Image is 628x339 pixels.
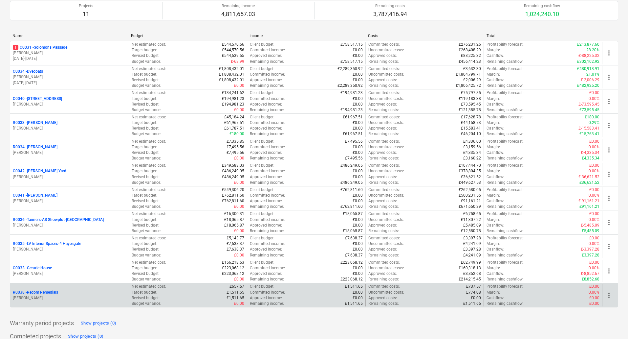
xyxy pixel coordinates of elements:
p: [PERSON_NAME] [13,50,126,56]
p: £-73,595.45 [578,102,599,107]
p: Uncommitted costs : [368,47,404,53]
p: [PERSON_NAME] [13,126,126,131]
p: Profitability forecast : [487,90,524,96]
p: £4,336.00 [463,139,481,144]
p: £0.00 [353,47,363,53]
p: Committed income : [250,193,285,198]
span: more_vert [605,219,613,227]
p: R0033 - [PERSON_NAME] [13,120,57,126]
span: more_vert [605,291,613,299]
p: 0.00% [589,193,599,198]
div: C0034 -Dyecoats[PERSON_NAME][DATE]-[DATE] [13,69,126,85]
p: £349,583.03 [222,163,244,168]
p: £480,918.91 [577,66,599,72]
span: more_vert [605,267,613,275]
p: C0031 - Solomons Passage [13,45,67,50]
button: Show projects (0) [79,318,118,328]
p: Profitability forecast : [487,42,524,47]
span: more_vert [605,146,613,154]
p: Uncommitted costs : [368,96,404,102]
p: 28.20% [586,47,599,53]
span: more_vert [605,73,613,81]
p: 1,024,240.10 [524,10,560,18]
p: Client budget : [250,211,274,217]
p: £486,249.05 [340,180,363,185]
p: R0038 - Recom Remedials [13,290,58,295]
p: £194,981.23 [222,96,244,102]
p: Target budget : [132,217,157,223]
p: £-91,161.21 [578,198,599,204]
p: £1,808,432.01 [219,66,244,72]
p: Net estimated cost : [132,42,166,47]
p: Revised budget : [132,174,160,180]
p: £18,065.87 [343,211,363,217]
p: [PERSON_NAME] [13,223,126,228]
p: £4,335.34 [582,156,599,161]
p: £3,159.56 [463,144,481,150]
p: £6,758.65 [463,211,481,217]
p: Profitability forecast : [487,139,524,144]
p: [PERSON_NAME] [13,198,126,204]
p: Cashflow : [487,174,504,180]
p: £7,335.85 [227,139,244,144]
p: Margin : [487,72,500,77]
p: Remaining costs : [368,107,399,113]
p: 11 [79,10,93,18]
p: [DATE] - [DATE] [13,80,126,86]
p: [PERSON_NAME] [13,174,126,180]
p: £213,877.60 [577,42,599,47]
p: £0.00 [353,102,363,107]
p: Target budget : [132,144,157,150]
span: more_vert [605,98,613,106]
p: Budget variance : [132,107,161,113]
p: Target budget : [132,96,157,102]
p: Approved income : [250,77,282,83]
p: Cashflow : [487,198,504,204]
p: Remaining income : [250,83,284,88]
p: £73,595.45 [579,107,599,113]
p: £0.00 [353,174,363,180]
p: £0.00 [353,144,363,150]
p: Target budget : [132,47,157,53]
p: Remaining cashflow : [487,180,524,185]
p: £-2,006.29 [581,77,599,83]
p: Committed income : [250,144,285,150]
p: Net estimated cost : [132,187,166,193]
p: £544,639.55 [222,53,244,59]
p: Approved costs : [368,150,397,156]
p: Budget variance : [132,131,161,137]
p: £549,306.20 [222,187,244,193]
p: £0.00 [353,77,363,83]
p: £762,811.60 [340,204,363,209]
p: £0.00 [353,198,363,204]
div: C0040 -[STREET_ADDRESS][PERSON_NAME] [13,96,126,107]
p: £0.00 [589,139,599,144]
p: Profitability forecast : [487,211,524,217]
p: Remaining cashflow : [487,83,524,88]
p: 0.00% [589,96,599,102]
p: Remaining costs : [368,131,399,137]
p: [PERSON_NAME] [13,74,126,80]
p: 4,811,657.03 [221,10,255,18]
p: [PERSON_NAME] [13,295,126,301]
div: Budget [131,34,244,38]
p: Target budget : [132,120,157,126]
div: C0033 -Centric House[PERSON_NAME] [13,265,126,277]
p: £0.00 [353,193,363,198]
p: Uncommitted costs : [368,144,404,150]
span: more_vert [605,243,613,251]
div: Costs [368,34,481,38]
p: £0.00 [234,204,244,209]
p: £276,231.26 [459,42,481,47]
div: Name [12,34,126,38]
p: £-68.99 [231,59,244,64]
p: Target budget : [132,72,157,77]
p: Revised budget : [132,126,160,131]
p: Client budget : [250,114,274,120]
p: £2,006.29 [463,77,481,83]
p: £-36,621.52 [578,174,599,180]
p: Budget variance : [132,204,161,209]
div: C0042 -[PERSON_NAME] Yard[PERSON_NAME] [13,168,126,180]
p: £671,650.39 [459,204,481,209]
p: Committed costs : [368,163,400,168]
